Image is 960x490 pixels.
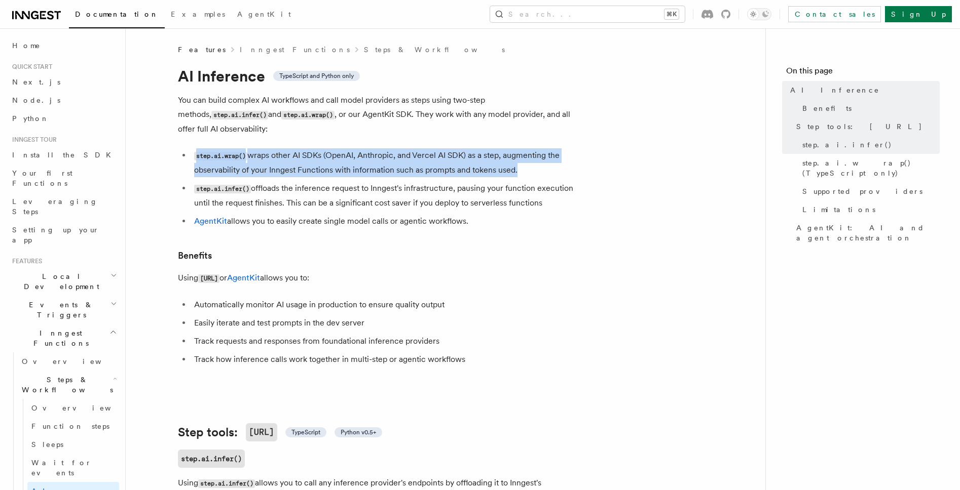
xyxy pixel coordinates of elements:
button: Steps & Workflows [18,371,119,399]
a: AI Inference [786,81,940,99]
a: Documentation [69,3,165,28]
h1: AI Inference [178,67,583,85]
a: AgentKit: AI and agent orchestration [792,219,940,247]
button: Search...⌘K [490,6,685,22]
span: Python [12,114,49,123]
span: Function steps [31,422,109,430]
a: step.ai.wrap() (TypeScript only) [798,154,940,182]
a: Wait for events [27,454,119,482]
a: Inngest Functions [240,45,350,55]
span: Node.js [12,96,60,104]
span: Quick start [8,63,52,71]
span: Install the SDK [12,151,117,159]
li: Track requests and responses from foundational inference providers [191,334,583,348]
p: You can build complex AI workflows and call model providers as steps using two-step methods, and ... [178,93,583,136]
a: Steps & Workflows [364,45,505,55]
a: Examples [165,3,231,27]
span: Sleeps [31,440,63,448]
span: Examples [171,10,225,18]
code: step.ai.wrap() [281,111,335,119]
p: Using or allows you to: [178,271,583,285]
a: Sign Up [885,6,952,22]
code: [URL] [198,274,219,283]
h4: On this page [786,65,940,81]
span: step.ai.infer() [802,140,892,150]
code: step.ai.infer() [211,111,268,119]
span: TypeScript [291,428,320,436]
a: Python [8,109,119,128]
span: Overview [22,357,126,365]
button: Local Development [8,267,119,296]
button: Inngest Functions [8,324,119,352]
a: Leveraging Steps [8,192,119,221]
span: Leveraging Steps [12,197,98,216]
li: Track how inference calls work together in multi-step or agentic workflows [191,352,583,366]
span: Steps & Workflows [18,375,113,395]
span: Local Development [8,271,110,292]
span: Inngest Functions [8,328,109,348]
span: Next.js [12,78,60,86]
a: Limitations [798,200,940,219]
a: Overview [18,352,119,371]
span: Features [8,257,42,265]
span: Your first Functions [12,169,72,187]
a: Your first Functions [8,164,119,192]
a: step.ai.infer() [178,450,245,468]
a: step.ai.infer() [798,136,940,154]
a: Benefits [798,99,940,117]
span: AgentKit: AI and agent orchestration [796,223,940,243]
span: Limitations [802,205,875,215]
code: step.ai.wrap() [194,152,247,160]
span: step.ai.wrap() (TypeScript only) [802,158,940,178]
span: Step tools: [URL] [796,121,922,132]
a: Install the SDK [8,146,119,164]
a: Home [8,36,119,55]
a: Function steps [27,417,119,435]
span: AgentKit [237,10,291,18]
span: Home [12,40,41,51]
li: Automatically monitor AI usage in production to ensure quality output [191,298,583,312]
code: step.ai.infer() [198,479,255,488]
span: Supported providers [802,186,922,196]
li: allows you to easily create single model calls or agentic workflows. [191,214,583,228]
a: Contact sales [788,6,881,22]
li: offloads the inference request to Inngest's infrastructure, pausing your function execution until... [191,181,583,210]
a: AgentKit [194,216,227,226]
code: step.ai.infer() [194,185,251,193]
li: Easily iterate and test prompts in the dev server [191,316,583,330]
a: Node.js [8,91,119,109]
a: Sleeps [27,435,119,454]
span: Setting up your app [12,226,99,244]
a: Supported providers [798,182,940,200]
a: AgentKit [231,3,297,27]
a: Step tools:[URL] TypeScript Python v0.5+ [178,423,382,441]
span: Overview [31,404,136,412]
span: Documentation [75,10,159,18]
span: Features [178,45,226,55]
a: Benefits [178,249,212,263]
span: Events & Triggers [8,300,110,320]
a: Next.js [8,73,119,91]
kbd: ⌘K [664,9,679,19]
span: Wait for events [31,459,92,477]
span: Benefits [802,103,852,113]
span: Python v0.5+ [341,428,376,436]
span: TypeScript and Python only [279,72,354,80]
a: Overview [27,399,119,417]
button: Events & Triggers [8,296,119,324]
button: Toggle dark mode [747,8,771,20]
a: AgentKit [227,273,260,282]
span: AI Inference [790,85,879,95]
a: Step tools: [URL] [792,117,940,136]
li: wraps other AI SDKs (OpenAI, Anthropic, and Vercel AI SDK) as a step, augmenting the observabilit... [191,148,583,177]
code: [URL] [246,423,277,441]
span: Inngest tour [8,136,57,144]
a: Setting up your app [8,221,119,249]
